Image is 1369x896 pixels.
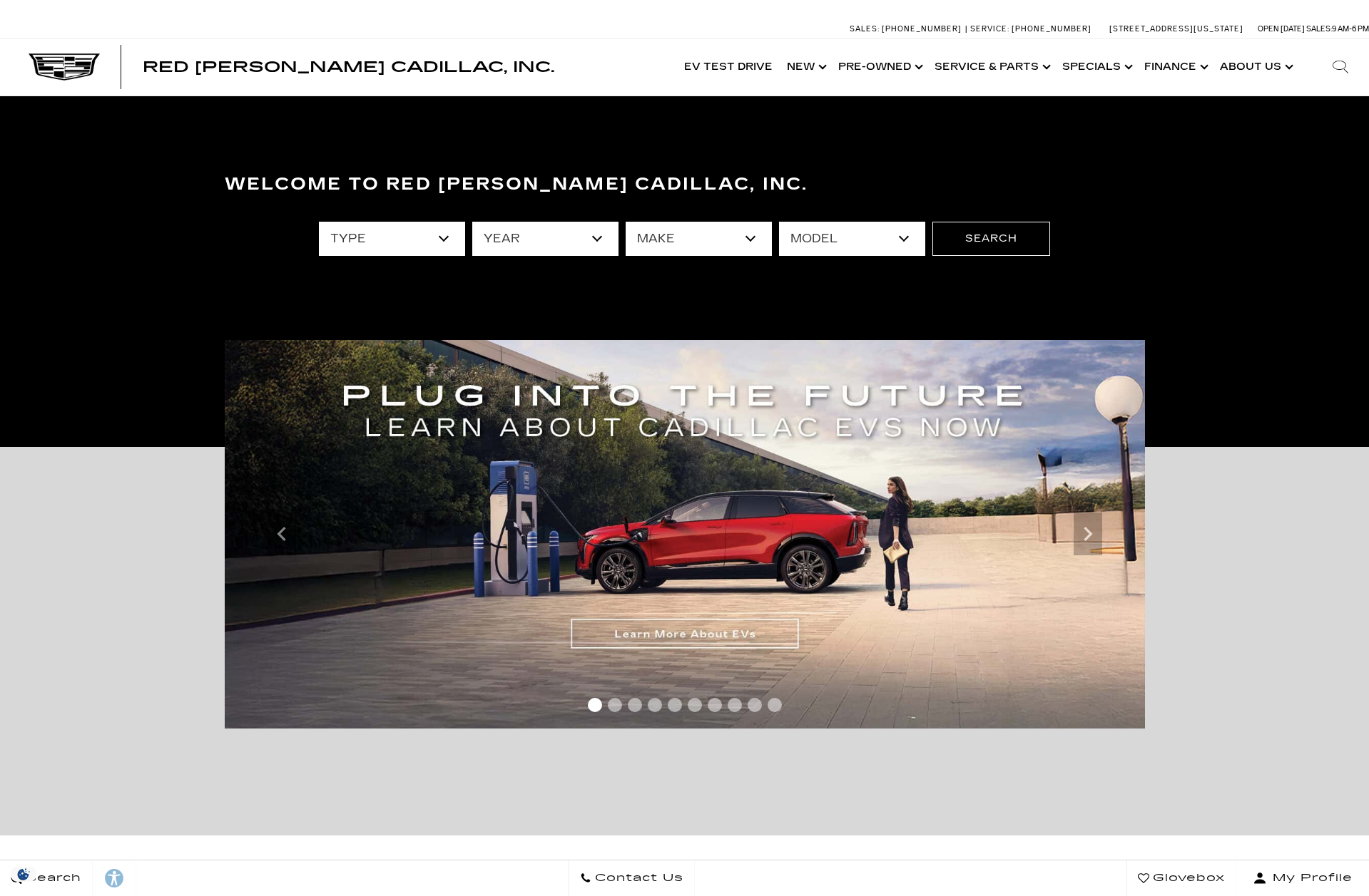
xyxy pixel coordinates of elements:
span: Go to slide 3 [628,698,642,712]
span: Contact Us [591,868,683,888]
span: Go to slide 9 [748,698,762,712]
a: Finance [1137,38,1213,96]
span: 9 AM-6 PM [1332,24,1369,34]
a: Service & Parts [927,38,1055,96]
a: About Us [1213,38,1298,96]
a: EV Test Drive [677,38,780,96]
select: Filter by model [779,222,925,256]
span: Open [DATE] [1258,24,1305,34]
span: Search [22,868,81,888]
span: Go to slide 2 [608,698,622,712]
img: Cadillac Dark Logo with Cadillac White Text [29,53,100,81]
a: Pre-Owned [831,38,927,96]
span: Red [PERSON_NAME] Cadillac, Inc. [143,58,554,76]
section: Click to Open Cookie Consent Modal [7,867,40,882]
a: Contact Us [569,860,695,896]
a: Red [PERSON_NAME] Cadillac, Inc. [143,60,554,74]
select: Filter by make [626,222,772,256]
span: My Profile [1267,868,1353,888]
select: Filter by year [472,222,619,256]
span: Glovebox [1149,868,1225,888]
h3: Welcome to Red [PERSON_NAME] Cadillac, Inc. [225,170,1145,199]
img: Opt-Out Icon [7,867,40,882]
img: ev-blog-post-banners-correctedcorrected [225,340,1145,728]
a: Sales: [PHONE_NUMBER] [850,25,965,33]
a: Specials [1055,38,1137,96]
span: Go to slide 7 [708,698,722,712]
a: [STREET_ADDRESS][US_STATE] [1109,24,1243,34]
a: Service: [PHONE_NUMBER] [965,25,1095,33]
a: New [780,38,831,96]
span: Go to slide 5 [668,698,682,712]
span: [PHONE_NUMBER] [1012,24,1091,34]
a: Glovebox [1126,860,1236,896]
span: Go to slide 10 [768,698,782,712]
span: Sales: [1306,24,1332,34]
span: Go to slide 1 [588,698,602,712]
div: Previous [268,513,296,555]
div: Next [1074,513,1102,555]
span: Service: [970,24,1009,34]
select: Filter by type [319,222,465,256]
span: Sales: [850,24,880,34]
span: [PHONE_NUMBER] [882,24,962,34]
span: Go to slide 4 [648,698,662,712]
span: Go to slide 6 [688,698,702,712]
button: Search [932,222,1050,256]
button: Open user profile menu [1236,860,1369,896]
span: Go to slide 8 [728,698,742,712]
